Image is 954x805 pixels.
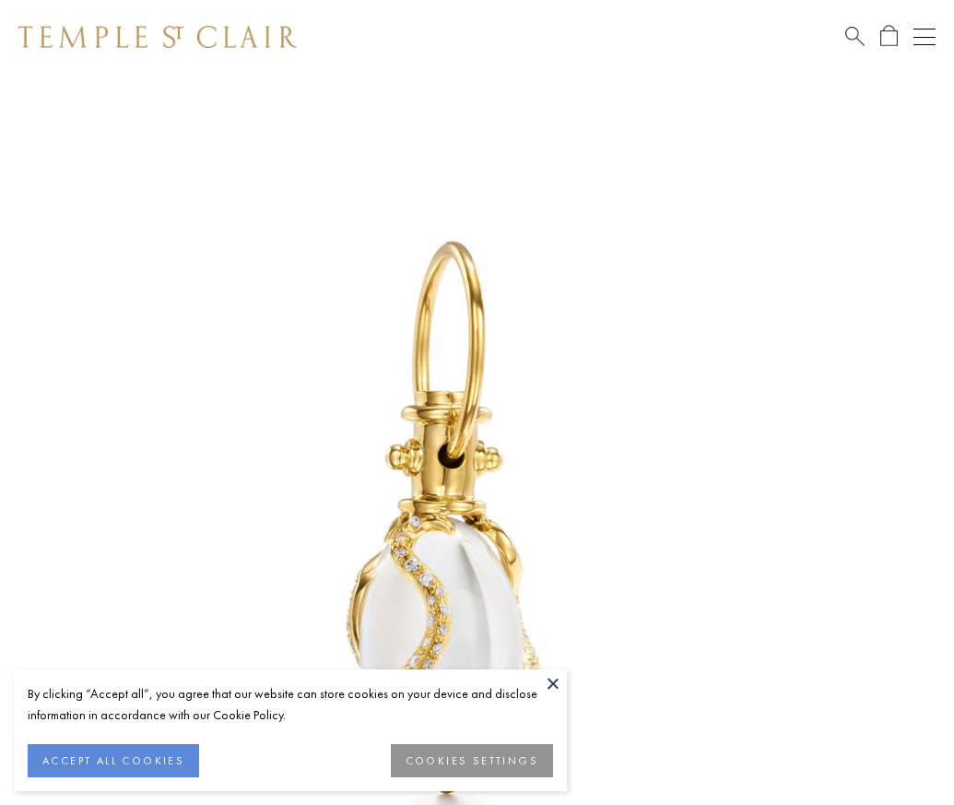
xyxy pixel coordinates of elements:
[28,744,199,777] button: ACCEPT ALL COOKIES
[28,683,553,726] div: By clicking “Accept all”, you agree that our website can store cookies on your device and disclos...
[913,26,936,48] button: Open navigation
[18,26,297,48] img: Temple St. Clair
[880,25,898,48] a: Open Shopping Bag
[845,25,865,48] a: Search
[391,744,553,777] button: COOKIES SETTINGS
